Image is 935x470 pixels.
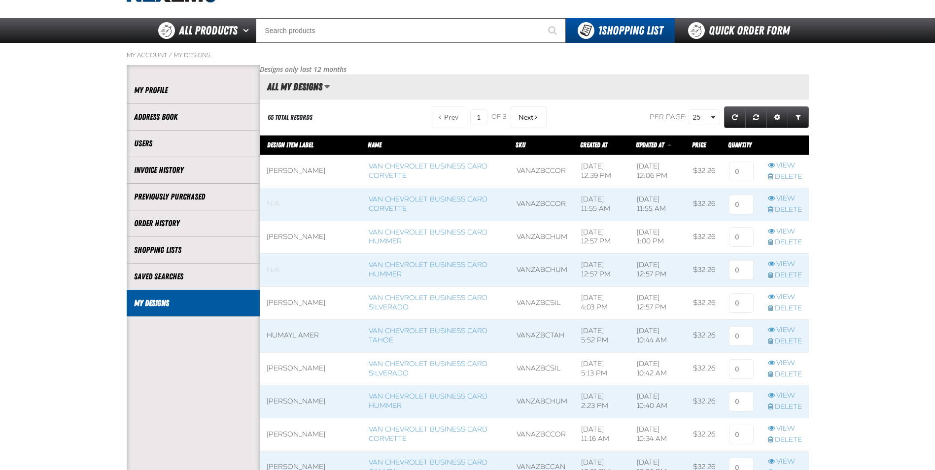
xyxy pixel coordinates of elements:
td: [DATE] 12:57 PM [574,221,630,254]
a: View row action [768,161,802,170]
td: $32.26 [686,319,722,352]
button: Manage grid views. Current view is All My Designs [324,78,330,95]
a: Users [134,138,252,149]
a: Delete row action [768,436,802,445]
a: Invoice History [134,165,252,176]
a: My Designs [134,298,252,309]
a: Delete row action [768,304,802,313]
td: $32.26 [686,221,722,254]
td: [DATE] 2:23 PM [574,385,630,418]
span: Created At [580,141,607,149]
td: [DATE] 11:16 AM [574,418,630,451]
a: Order History [134,218,252,229]
td: [DATE] 11:55 AM [574,188,630,221]
h2: All My Designs [260,81,322,92]
p: Designs only last 12 months [260,65,809,74]
td: [DATE] 10:44 AM [630,319,686,352]
button: You have 1 Shopping List. Open to view details [566,18,675,43]
input: 0 [729,293,754,313]
input: 0 [729,392,754,411]
td: Blank [260,254,362,287]
td: [DATE] 10:34 AM [630,418,686,451]
td: VANAZBCCOR [510,155,574,188]
span: Quantity [728,141,752,149]
td: VANZABCHUM [510,221,574,254]
a: View row action [768,293,802,302]
span: SKU [516,141,525,149]
td: $32.26 [686,155,722,188]
a: Van Chevrolet Business Card Hummer [369,228,487,246]
a: Previously Purchased [134,191,252,202]
td: $32.26 [686,188,722,221]
td: $32.26 [686,287,722,320]
a: Van Chevrolet Business Card Corvette [369,162,487,180]
td: [PERSON_NAME] [260,155,362,188]
a: Refresh grid action [724,106,746,128]
input: 0 [729,195,754,214]
a: Delete row action [768,337,802,346]
td: [DATE] 5:13 PM [574,352,630,385]
input: 0 [729,162,754,181]
th: Row actions [761,135,809,155]
a: Van Chevrolet Business Card Hummer [369,261,487,278]
a: Expand or Collapse Grid Filters [788,106,809,128]
a: View row action [768,194,802,203]
td: [DATE] 12:06 PM [630,155,686,188]
a: Name [368,141,381,149]
strong: 1 [598,24,602,37]
a: My Profile [134,85,252,96]
input: 0 [729,359,754,379]
a: Van Chevrolet Business Card Hummer [369,392,487,410]
a: Van Chevrolet Business Card Corvette [369,195,487,213]
a: My Designs [173,51,210,59]
a: View row action [768,424,802,434]
td: VANAZBCCOR [510,418,574,451]
span: Price [692,141,706,149]
td: [DATE] 12:57 PM [574,254,630,287]
td: [DATE] 10:40 AM [630,385,686,418]
td: $32.26 [686,385,722,418]
td: VANZABCHUM [510,385,574,418]
td: $32.26 [686,352,722,385]
a: Saved Searches [134,271,252,282]
td: VANAZBCSIL [510,287,574,320]
td: [PERSON_NAME] [260,352,362,385]
a: Van Chevrolet Business Card Tahoe [369,327,487,344]
button: Next Page [511,106,547,128]
td: VANAZBCCOR [510,188,574,221]
input: Search [256,18,566,43]
td: VANAZBCSIL [510,352,574,385]
input: 0 [729,260,754,280]
a: Design Item Label [267,141,313,149]
a: Expand or Collapse Grid Settings [766,106,788,128]
a: View row action [768,457,802,467]
a: Updated At [636,141,665,149]
td: [DATE] 12:39 PM [574,155,630,188]
a: View row action [768,391,802,401]
a: View row action [768,326,802,335]
button: Start Searching [541,18,566,43]
input: 0 [729,227,754,247]
span: of 3 [491,113,507,122]
td: VANZABCHUM [510,254,574,287]
div: 65 total records [268,113,312,122]
span: Updated At [636,141,664,149]
a: Delete row action [768,370,802,379]
a: Delete row action [768,403,802,412]
a: Van Chevrolet Business Card Silverado [369,294,487,311]
td: [PERSON_NAME] [260,385,362,418]
span: Next Page [519,113,533,121]
td: [PERSON_NAME] [260,221,362,254]
input: 0 [729,326,754,346]
a: Shopping Lists [134,244,252,256]
td: [DATE] 4:03 PM [574,287,630,320]
a: Delete row action [768,238,802,247]
a: Van Chevrolet Business Card Silverado [369,360,487,377]
button: Open All Products pages [240,18,256,43]
span: 25 [693,112,709,123]
td: [DATE] 12:57 PM [630,254,686,287]
td: [DATE] 10:42 AM [630,352,686,385]
span: All Products [179,22,238,39]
